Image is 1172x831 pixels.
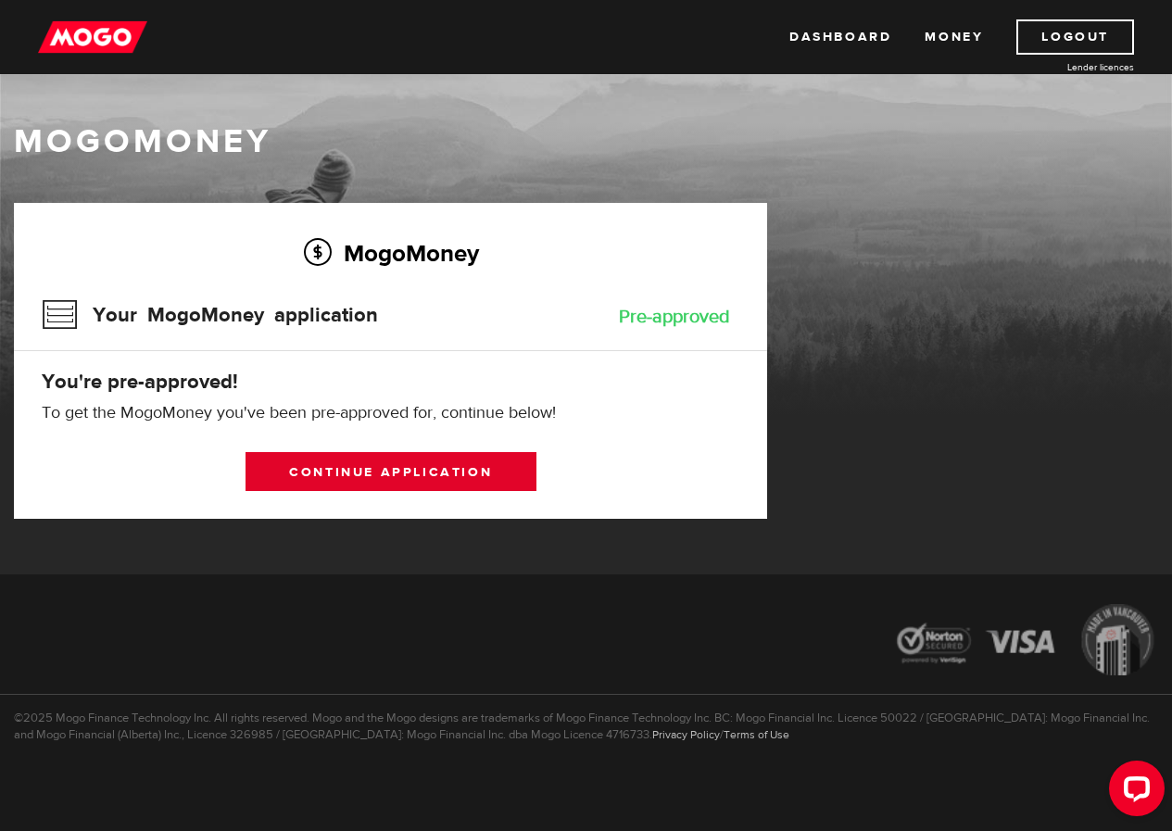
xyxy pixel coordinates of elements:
[1094,753,1172,831] iframe: LiveChat chat widget
[42,291,378,339] h3: Your MogoMoney application
[995,60,1134,74] a: Lender licences
[724,727,789,742] a: Terms of Use
[42,233,739,272] h2: MogoMoney
[789,19,891,55] a: Dashboard
[14,122,1158,161] h1: MogoMoney
[619,308,730,326] div: Pre-approved
[246,452,536,491] a: Continue application
[42,402,739,424] p: To get the MogoMoney you've been pre-approved for, continue below!
[42,369,739,395] h4: You're pre-approved!
[38,19,147,55] img: mogo_logo-11ee424be714fa7cbb0f0f49df9e16ec.png
[879,590,1172,694] img: legal-icons-92a2ffecb4d32d839781d1b4e4802d7b.png
[652,727,720,742] a: Privacy Policy
[1016,19,1134,55] a: Logout
[925,19,983,55] a: Money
